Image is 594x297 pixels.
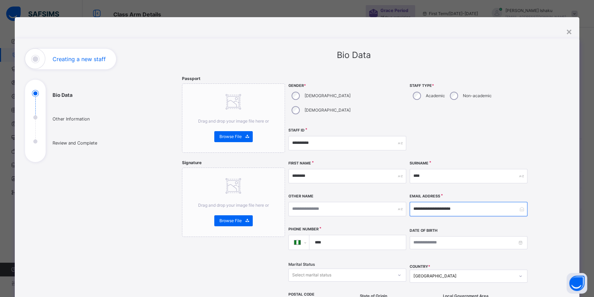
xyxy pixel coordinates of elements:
[288,128,305,133] label: Staff ID
[337,50,371,60] span: Bio Data
[182,83,285,153] div: Drag and drop your image file here orBrowse File
[198,203,269,208] span: Drag and drop your image file here or
[410,194,440,199] label: Email Address
[426,93,445,99] label: Academic
[288,227,319,232] label: Phone Number
[53,56,106,62] h1: Creating a new staff
[288,161,311,166] label: First Name
[288,194,313,199] label: Other Name
[410,83,527,89] span: Staff Type
[410,161,429,166] label: Surname
[292,269,331,282] div: Select marital status
[567,273,587,294] button: Open asap
[288,83,406,89] span: Gender
[182,168,285,237] div: Drag and drop your image file here orBrowse File
[463,93,492,99] label: Non-academic
[288,262,315,267] span: Marital Status
[305,93,351,99] label: [DEMOGRAPHIC_DATA]
[219,218,242,224] span: Browse File
[566,24,572,38] div: ×
[182,76,201,81] span: Passport
[305,107,351,113] label: [DEMOGRAPHIC_DATA]
[413,273,515,279] div: [GEOGRAPHIC_DATA]
[219,134,242,140] span: Browse File
[198,118,269,124] span: Drag and drop your image file here or
[410,228,437,233] label: Date of Birth
[410,264,430,269] span: COUNTRY
[182,160,202,165] span: Signature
